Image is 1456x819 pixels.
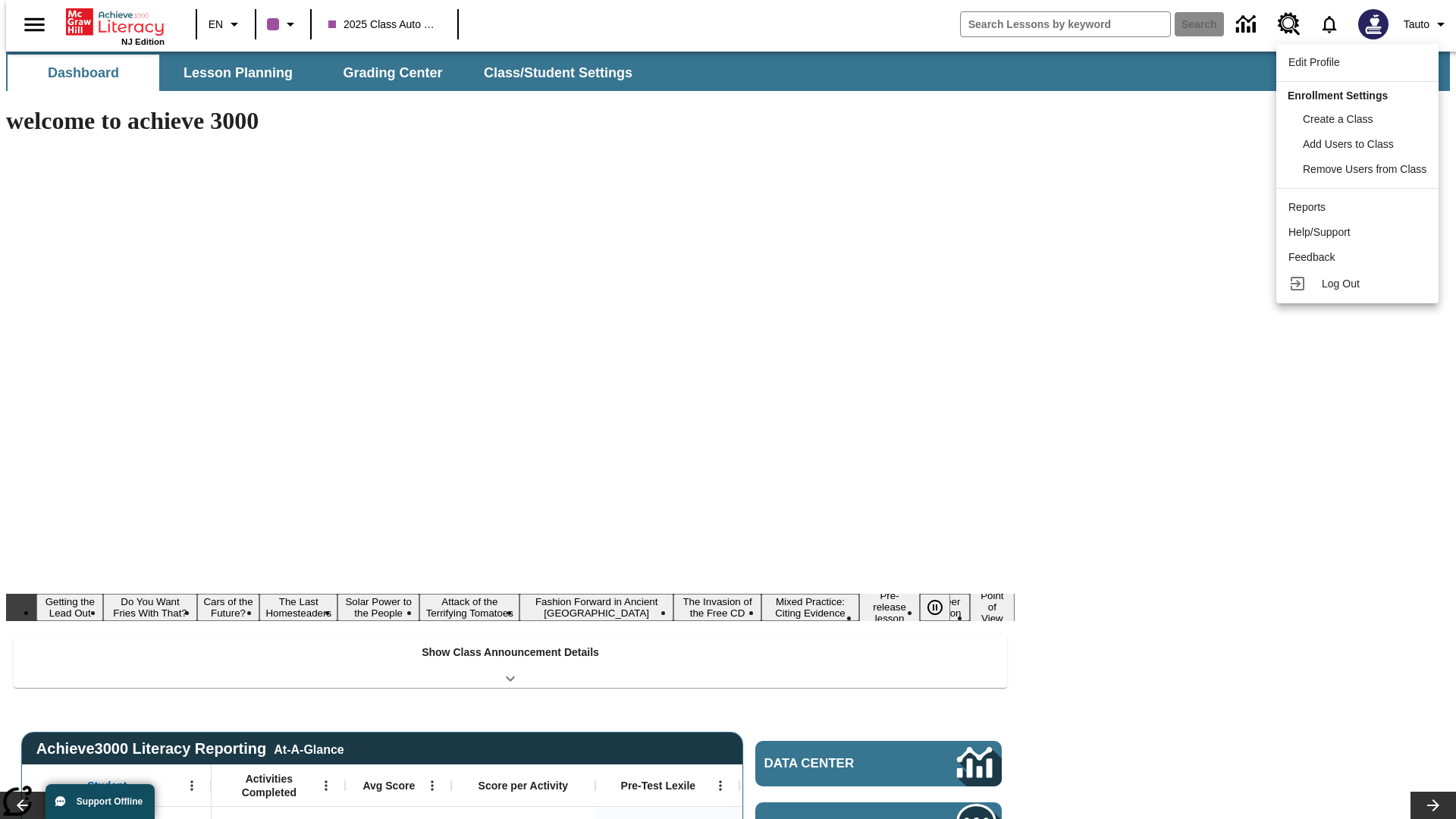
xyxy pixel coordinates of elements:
[1288,201,1326,213] span: Reports
[1303,163,1426,175] span: Remove Users from Class
[1322,278,1360,290] span: Log Out
[1288,89,1388,102] span: Enrollment Settings
[1288,56,1340,68] span: Edit Profile
[1303,138,1394,150] span: Add Users to Class
[1288,226,1351,238] span: Help/Support
[1288,251,1335,263] span: Feedback
[6,12,221,26] body: Maximum 600 characters Press Escape to exit toolbar Press Alt + F10 to reach toolbar
[1303,113,1373,125] span: Create a Class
